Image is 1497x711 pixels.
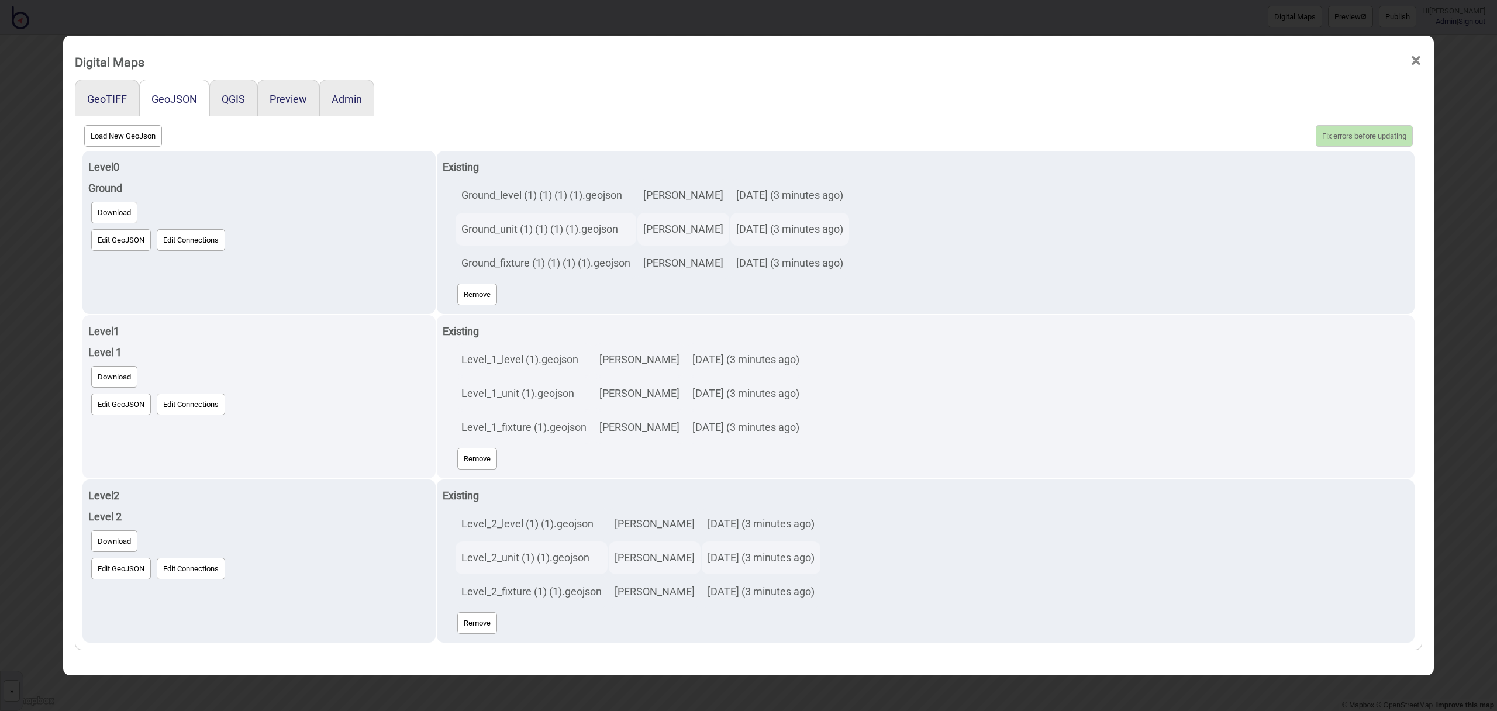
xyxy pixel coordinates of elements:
[730,179,849,212] td: [DATE] (3 minutes ago)
[1410,42,1422,80] span: ×
[88,178,430,199] div: Ground
[88,506,430,527] div: Level 2
[609,508,701,540] td: [PERSON_NAME]
[91,558,151,579] button: Edit GeoJSON
[91,229,151,251] button: Edit GeoJSON
[1316,125,1413,147] button: Fix errors before updating
[157,558,225,579] button: Edit Connections
[88,485,430,506] div: Level 2
[154,391,228,418] a: Edit Connections
[609,575,701,608] td: [PERSON_NAME]
[687,411,805,444] td: [DATE] (3 minutes ago)
[84,125,162,147] button: Load New GeoJson
[443,325,479,337] strong: Existing
[457,448,497,470] button: Remove
[154,555,228,582] a: Edit Connections
[456,575,608,608] td: Level_2_fixture (1) (1).geojson
[91,202,137,223] button: Download
[687,343,805,376] td: [DATE] (3 minutes ago)
[609,541,701,574] td: [PERSON_NAME]
[457,612,497,634] button: Remove
[443,489,479,502] strong: Existing
[702,575,820,608] td: [DATE] (3 minutes ago)
[456,508,608,540] td: Level_2_level (1) (1).geojson
[157,229,225,251] button: Edit Connections
[456,343,592,376] td: Level_1_level (1).geojson
[456,411,592,444] td: Level_1_fixture (1).geojson
[456,247,636,279] td: Ground_fixture (1) (1) (1) (1).geojson
[456,377,592,410] td: Level_1_unit (1).geojson
[332,93,362,105] button: Admin
[91,394,151,415] button: Edit GeoJSON
[730,247,849,279] td: [DATE] (3 minutes ago)
[594,411,685,444] td: [PERSON_NAME]
[594,343,685,376] td: [PERSON_NAME]
[637,213,729,246] td: [PERSON_NAME]
[637,179,729,212] td: [PERSON_NAME]
[637,247,729,279] td: [PERSON_NAME]
[456,179,636,212] td: Ground_level (1) (1) (1) (1).geojson
[91,530,137,552] button: Download
[270,93,307,105] button: Preview
[457,284,497,305] button: Remove
[157,394,225,415] button: Edit Connections
[456,213,636,246] td: Ground_unit (1) (1) (1) (1).geojson
[594,377,685,410] td: [PERSON_NAME]
[88,157,430,178] div: Level 0
[88,342,430,363] div: Level 1
[75,50,144,75] div: Digital Maps
[151,93,197,105] button: GeoJSON
[443,161,479,173] strong: Existing
[87,93,127,105] button: GeoTIFF
[91,366,137,388] button: Download
[702,541,820,574] td: [DATE] (3 minutes ago)
[730,213,849,246] td: [DATE] (3 minutes ago)
[154,226,228,254] a: Edit Connections
[702,508,820,540] td: [DATE] (3 minutes ago)
[88,321,430,342] div: Level 1
[456,541,608,574] td: Level_2_unit (1) (1).geojson
[222,93,245,105] button: QGIS
[687,377,805,410] td: [DATE] (3 minutes ago)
